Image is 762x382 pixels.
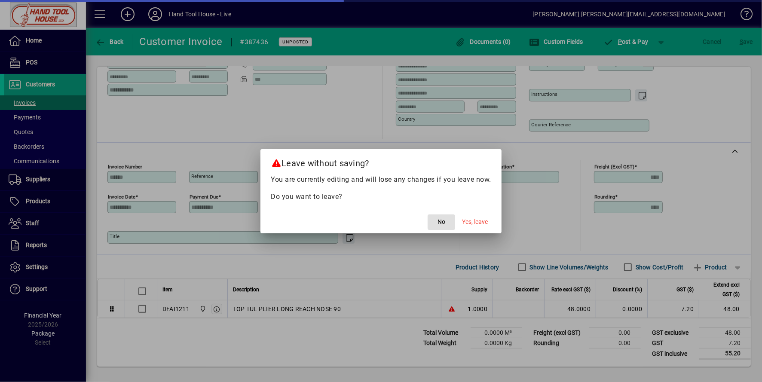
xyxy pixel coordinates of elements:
button: No [428,214,455,230]
p: Do you want to leave? [271,192,491,202]
span: Yes, leave [462,217,488,226]
p: You are currently editing and will lose any changes if you leave now. [271,174,491,185]
span: No [438,217,445,226]
button: Yes, leave [459,214,491,230]
h2: Leave without saving? [260,149,502,174]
